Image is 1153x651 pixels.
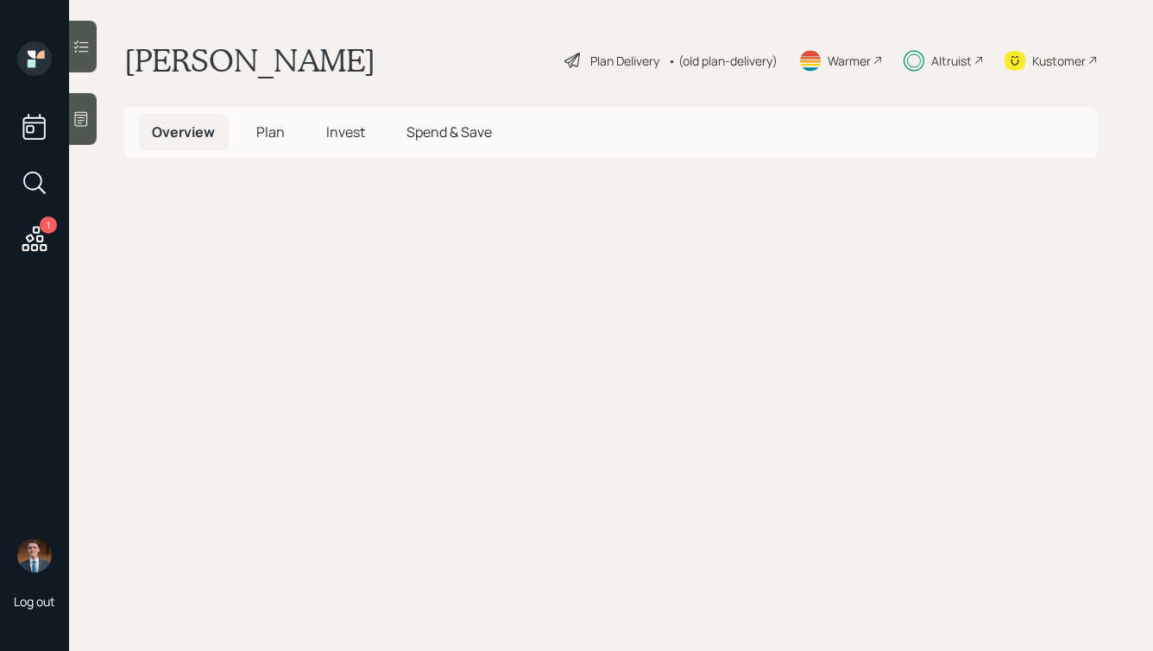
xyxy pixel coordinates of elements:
[152,122,215,141] span: Overview
[17,538,52,573] img: hunter_neumayer.jpg
[931,52,972,70] div: Altruist
[406,122,492,141] span: Spend & Save
[256,122,285,141] span: Plan
[668,52,778,70] div: • (old plan-delivery)
[40,216,57,234] div: 1
[828,52,871,70] div: Warmer
[1032,52,1086,70] div: Kustomer
[326,122,365,141] span: Invest
[124,41,375,79] h1: [PERSON_NAME]
[590,52,659,70] div: Plan Delivery
[14,593,55,610] div: Log out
